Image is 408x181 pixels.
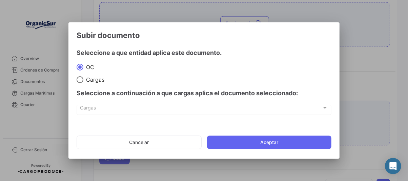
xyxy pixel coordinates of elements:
h3: Subir documento [77,31,331,40]
span: OC [83,64,94,71]
h4: Seleccione a continuación a que cargas aplica el documento seleccionado: [77,88,331,98]
span: Cargas [83,76,104,83]
span: Cargas [80,106,322,112]
button: Aceptar [207,136,331,149]
h4: Seleccione a que entidad aplica este documento. [77,48,222,58]
div: Abrir Intercom Messenger [385,158,401,174]
button: Cancelar [77,136,202,149]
